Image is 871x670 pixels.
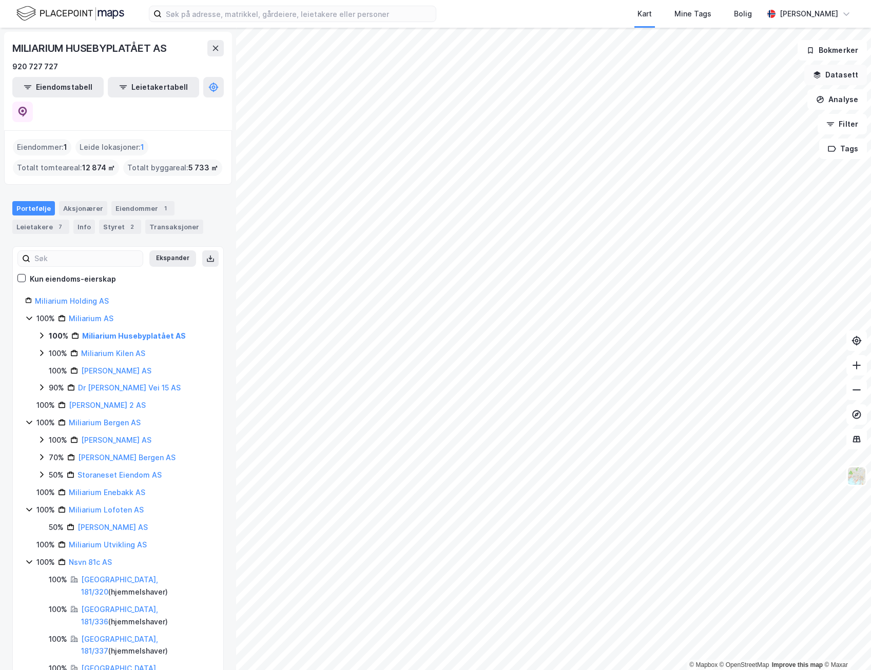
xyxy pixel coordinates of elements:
[78,383,181,392] a: Dr [PERSON_NAME] Vei 15 AS
[734,8,752,20] div: Bolig
[49,347,67,360] div: 100%
[12,77,104,97] button: Eiendomstabell
[82,162,115,174] span: 12 874 ㎡
[149,250,196,267] button: Ekspander
[81,349,145,358] a: Miliarium Kilen AS
[59,201,107,215] div: Aksjonærer
[160,203,170,213] div: 1
[674,8,711,20] div: Mine Tags
[49,382,64,394] div: 90%
[13,160,119,176] div: Totalt tomteareal :
[49,521,64,534] div: 50%
[81,633,211,658] div: ( hjemmelshaver )
[798,40,867,61] button: Bokmerker
[64,141,67,153] span: 1
[36,486,55,499] div: 100%
[145,220,203,234] div: Transaksjoner
[807,89,867,110] button: Analyse
[73,220,95,234] div: Info
[81,603,211,628] div: ( hjemmelshaver )
[720,661,769,668] a: OpenStreetMap
[99,220,141,234] div: Styret
[637,8,652,20] div: Kart
[81,574,211,598] div: ( hjemmelshaver )
[12,40,169,56] div: MILIARIUM HUSEBYPLATÅET AS
[69,401,146,409] a: [PERSON_NAME] 2 AS
[49,603,67,616] div: 100%
[36,504,55,516] div: 100%
[820,621,871,670] div: Kontrollprogram for chat
[819,139,867,159] button: Tags
[162,6,436,22] input: Søk på adresse, matrikkel, gårdeiere, leietakere eller personer
[81,605,158,626] a: [GEOGRAPHIC_DATA], 181/336
[78,523,148,531] a: [PERSON_NAME] AS
[69,418,141,427] a: Miliarium Bergen AS
[141,141,144,153] span: 1
[30,273,116,285] div: Kun eiendoms-eierskap
[820,621,871,670] iframe: Chat Widget
[847,466,866,486] img: Z
[69,314,113,323] a: Miliarium AS
[49,633,67,645] div: 100%
[804,65,867,85] button: Datasett
[78,453,176,462] a: [PERSON_NAME] Bergen AS
[49,365,67,377] div: 100%
[12,220,69,234] div: Leietakere
[82,331,186,340] a: Miliarium Husebyplatået AS
[81,366,151,375] a: [PERSON_NAME] AS
[49,451,64,464] div: 70%
[69,505,144,514] a: Miliarium Lofoten AS
[16,5,124,23] img: logo.f888ab2527a4732fd821a326f86c7f29.svg
[188,162,218,174] span: 5 733 ㎡
[69,558,112,566] a: Nsvn 81c AS
[78,470,162,479] a: Storaneset Eiendom AS
[35,297,109,305] a: Miliarium Holding AS
[30,251,143,266] input: Søk
[689,661,718,668] a: Mapbox
[36,417,55,429] div: 100%
[49,469,64,481] div: 50%
[36,539,55,551] div: 100%
[111,201,175,215] div: Eiendommer
[772,661,823,668] a: Improve this map
[69,488,145,497] a: Miliarium Enebakk AS
[36,399,55,411] div: 100%
[36,312,55,325] div: 100%
[49,574,67,586] div: 100%
[69,540,147,549] a: Miliarium Utvikling AS
[49,330,68,342] div: 100%
[818,114,867,134] button: Filter
[13,139,71,155] div: Eiendommer :
[12,201,55,215] div: Portefølje
[123,160,222,176] div: Totalt byggareal :
[127,222,137,232] div: 2
[81,436,151,444] a: [PERSON_NAME] AS
[12,61,58,73] div: 920 727 727
[55,222,65,232] div: 7
[36,556,55,568] div: 100%
[780,8,838,20] div: [PERSON_NAME]
[81,635,158,656] a: [GEOGRAPHIC_DATA], 181/337
[75,139,148,155] div: Leide lokasjoner :
[108,77,199,97] button: Leietakertabell
[81,575,158,596] a: [GEOGRAPHIC_DATA], 181/320
[49,434,67,446] div: 100%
